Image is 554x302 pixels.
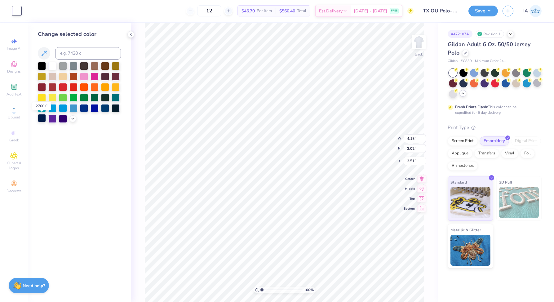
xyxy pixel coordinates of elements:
[7,189,21,193] span: Decorate
[499,187,539,218] img: 3D Puff
[455,104,488,109] strong: Fresh Prints Flash:
[404,177,415,181] span: Center
[480,136,509,146] div: Embroidery
[499,179,512,185] span: 3D Puff
[242,8,255,14] span: $46.70
[404,197,415,201] span: Top
[475,59,506,64] span: Minimum Order: 24 +
[38,30,121,38] div: Change selected color
[523,7,528,15] span: IA
[530,5,542,17] img: Inna Akselrud
[319,8,343,14] span: Est. Delivery
[257,8,272,14] span: Per Item
[297,8,306,14] span: Total
[476,30,504,38] div: Revision 1
[450,227,481,233] span: Metallic & Glitter
[501,149,518,158] div: Vinyl
[448,124,542,131] div: Print Type
[391,9,397,13] span: FREE
[450,235,490,266] img: Metallic & Glitter
[415,51,423,57] div: Back
[404,187,415,191] span: Middle
[55,47,121,60] input: e.g. 7428 c
[448,41,530,56] span: Gildan Adult 6 Oz. 50/50 Jersey Polo
[7,46,21,51] span: Image AI
[520,149,535,158] div: Foil
[468,6,498,16] button: Save
[450,187,490,218] img: Standard
[9,138,19,143] span: Greek
[523,5,542,17] a: IA
[304,287,314,293] span: 100 %
[3,161,25,171] span: Clipart & logos
[23,283,45,289] strong: Need help?
[354,8,387,14] span: [DATE] - [DATE]
[448,30,472,38] div: # 472107A
[32,102,51,110] div: 2768 C
[511,136,541,146] div: Digital Print
[448,59,458,64] span: Gildan
[7,69,21,74] span: Designs
[7,92,21,97] span: Add Text
[8,115,20,120] span: Upload
[448,136,478,146] div: Screen Print
[404,207,415,211] span: Bottom
[474,149,499,158] div: Transfers
[418,5,464,17] input: Untitled Design
[450,179,467,185] span: Standard
[448,161,478,171] div: Rhinestones
[455,104,531,115] div: This color can be expedited for 5 day delivery.
[279,8,295,14] span: $560.40
[413,36,425,48] img: Back
[461,59,472,64] span: # G880
[197,5,221,16] input: – –
[448,149,472,158] div: Applique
